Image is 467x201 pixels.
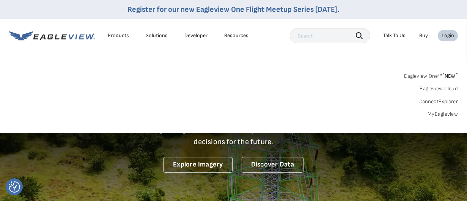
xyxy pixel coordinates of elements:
[242,157,303,173] a: Discover Data
[428,111,458,118] a: MyEagleview
[418,98,458,105] a: ConnectExplorer
[442,73,458,79] span: NEW
[108,32,129,39] div: Products
[419,32,428,39] a: Buy
[9,181,20,193] img: Revisit consent button
[404,71,458,79] a: Eagleview One™*NEW*
[184,32,208,39] a: Developer
[164,157,233,173] a: Explore Imagery
[383,32,406,39] div: Talk To Us
[290,28,370,43] input: Search
[224,32,248,39] div: Resources
[420,85,458,92] a: Eagleview Cloud
[9,181,20,193] button: Consent Preferences
[442,32,454,39] div: Login
[128,5,340,14] a: Register for our new Eagleview One Flight Meetup Series [DATE].
[146,32,168,39] div: Solutions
